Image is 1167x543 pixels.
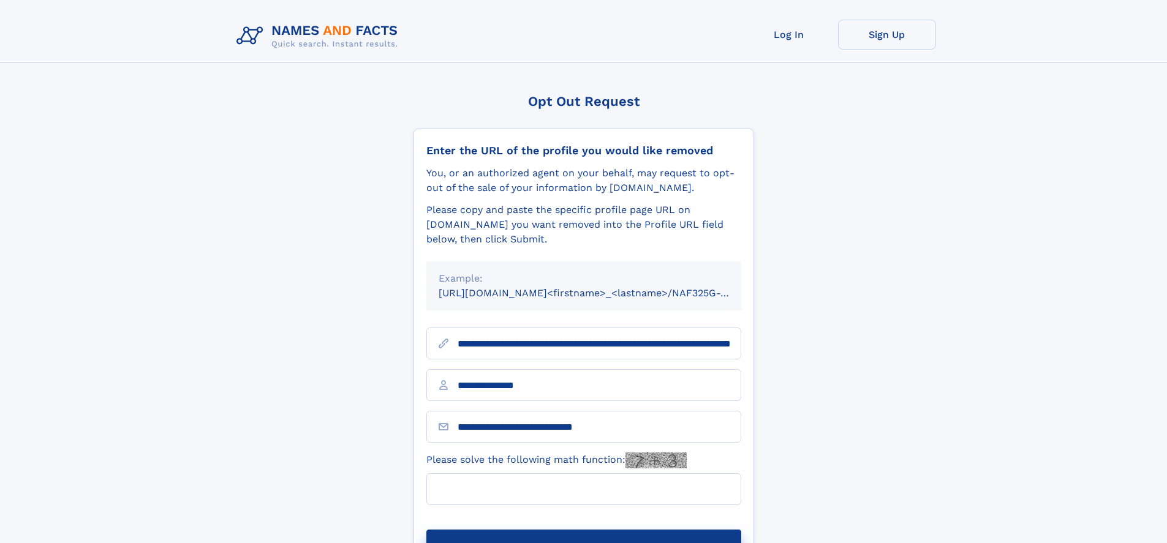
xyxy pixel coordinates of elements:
div: Opt Out Request [414,94,754,109]
a: Sign Up [838,20,936,50]
img: Logo Names and Facts [232,20,408,53]
label: Please solve the following math function: [426,452,687,468]
div: Please copy and paste the specific profile page URL on [DOMAIN_NAME] you want removed into the Pr... [426,203,741,247]
div: Enter the URL of the profile you would like removed [426,144,741,157]
div: You, or an authorized agent on your behalf, may request to opt-out of the sale of your informatio... [426,166,741,195]
small: [URL][DOMAIN_NAME]<firstname>_<lastname>/NAF325G-xxxxxxxx [439,287,765,299]
a: Log In [740,20,838,50]
div: Example: [439,271,729,286]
